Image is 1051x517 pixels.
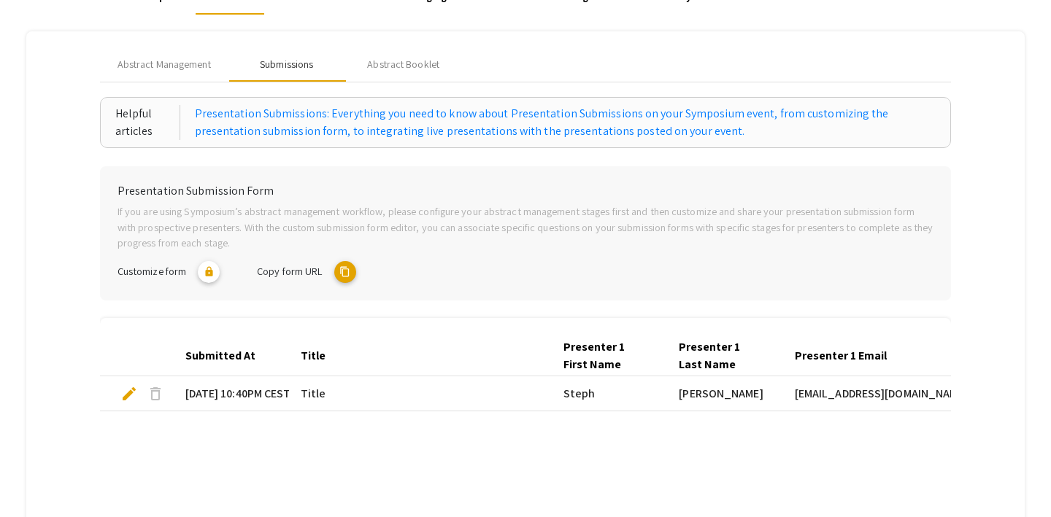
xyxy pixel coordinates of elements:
[679,338,758,373] div: Presenter 1 Last Name
[115,105,180,140] div: Helpful articles
[120,385,138,403] span: edit
[11,451,62,506] iframe: Chat
[367,57,439,72] div: Abstract Booklet
[198,261,220,283] mat-icon: lock
[195,105,936,140] a: Presentation Submissions: Everything you need to know about Presentation Submissions on your Symp...
[118,203,933,251] p: If you are using Symposium’s abstract management workflow, please configure your abstract managem...
[118,184,933,198] h6: Presentation Submission Form
[563,338,655,373] div: Presenter 1 First Name
[783,376,962,411] mat-cell: [EMAIL_ADDRESS][DOMAIN_NAME]
[552,376,667,411] mat-cell: Steph
[301,385,326,403] span: Title
[118,264,186,278] span: Customize form
[795,347,900,365] div: Presenter 1 Email
[260,57,313,72] div: Submissions
[185,347,269,365] div: Submitted At
[334,261,356,283] mat-icon: copy URL
[679,338,771,373] div: Presenter 1 Last Name
[185,347,255,365] div: Submitted At
[257,264,322,278] span: Copy form URL
[118,57,211,72] span: Abstract Management
[795,347,887,365] div: Presenter 1 Email
[301,347,339,365] div: Title
[667,376,782,411] mat-cell: [PERSON_NAME]
[147,385,164,403] span: delete
[301,347,326,365] div: Title
[563,338,642,373] div: Presenter 1 First Name
[174,376,289,411] mat-cell: [DATE] 10:40PM CEST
